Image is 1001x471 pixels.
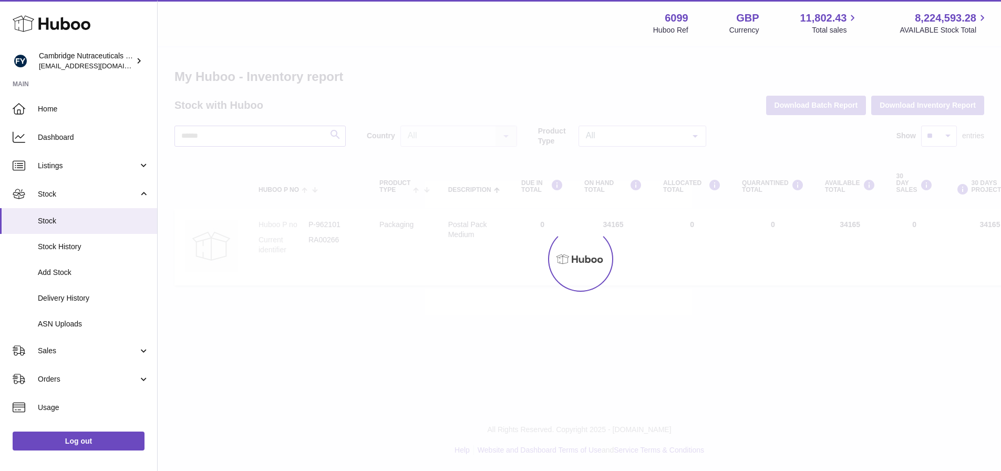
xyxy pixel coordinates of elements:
a: 8,224,593.28 AVAILABLE Stock Total [900,11,988,35]
div: Currency [729,25,759,35]
span: Total sales [812,25,859,35]
span: Dashboard [38,132,149,142]
span: AVAILABLE Stock Total [900,25,988,35]
span: 8,224,593.28 [915,11,976,25]
div: Huboo Ref [653,25,688,35]
img: internalAdmin-6099@internal.huboo.com [13,53,28,69]
span: Add Stock [38,268,149,278]
a: Log out [13,432,145,450]
div: Cambridge Nutraceuticals Ltd [39,51,133,71]
span: [EMAIL_ADDRESS][DOMAIN_NAME] [39,62,154,70]
strong: 6099 [665,11,688,25]
span: Usage [38,403,149,413]
span: Stock History [38,242,149,252]
span: 11,802.43 [800,11,847,25]
span: ASN Uploads [38,319,149,329]
span: Listings [38,161,138,171]
span: Home [38,104,149,114]
span: Stock [38,216,149,226]
span: Stock [38,189,138,199]
strong: GBP [736,11,759,25]
a: 11,802.43 Total sales [800,11,859,35]
span: Sales [38,346,138,356]
span: Orders [38,374,138,384]
span: Delivery History [38,293,149,303]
